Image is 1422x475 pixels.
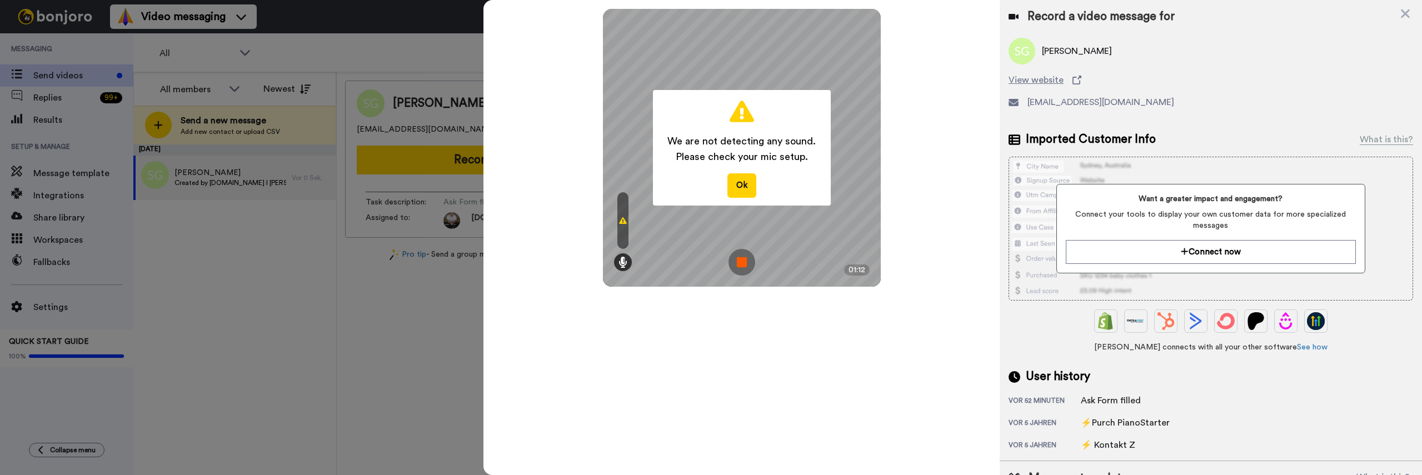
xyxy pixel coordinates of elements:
img: Ontraport [1127,312,1145,330]
span: [EMAIL_ADDRESS][DOMAIN_NAME] [1027,96,1174,109]
div: What is this? [1360,133,1413,146]
button: Ok [727,173,756,197]
img: ActiveCampaign [1187,312,1205,330]
div: ⚡Purch PianoStarter [1081,416,1170,429]
span: [PERSON_NAME] connects with all your other software [1009,342,1413,353]
span: View website [1009,73,1064,87]
img: ic_record_stop.svg [729,249,755,276]
span: Want a greater impact and engagement? [1066,193,1355,204]
img: ConvertKit [1217,312,1235,330]
img: Patreon [1247,312,1265,330]
img: Hubspot [1157,312,1175,330]
div: vor 5 Jahren [1009,418,1081,429]
span: We are not detecting any sound. [667,133,816,149]
span: Connect your tools to display your own customer data for more specialized messages [1066,209,1355,231]
a: See how [1297,343,1328,351]
span: Please check your mic setup. [667,149,816,164]
img: GoHighLevel [1307,312,1325,330]
span: Imported Customer Info [1026,131,1156,148]
div: ⚡ Kontakt Z [1081,438,1136,452]
a: View website [1009,73,1413,87]
img: Drip [1277,312,1295,330]
div: Ask Form filled [1081,394,1141,407]
span: User history [1026,368,1090,385]
button: Connect now [1066,240,1355,264]
div: vor 5 Jahren [1009,441,1081,452]
div: vor 52 Minuten [1009,396,1081,407]
img: Shopify [1097,312,1115,330]
div: 01:12 [844,264,870,276]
